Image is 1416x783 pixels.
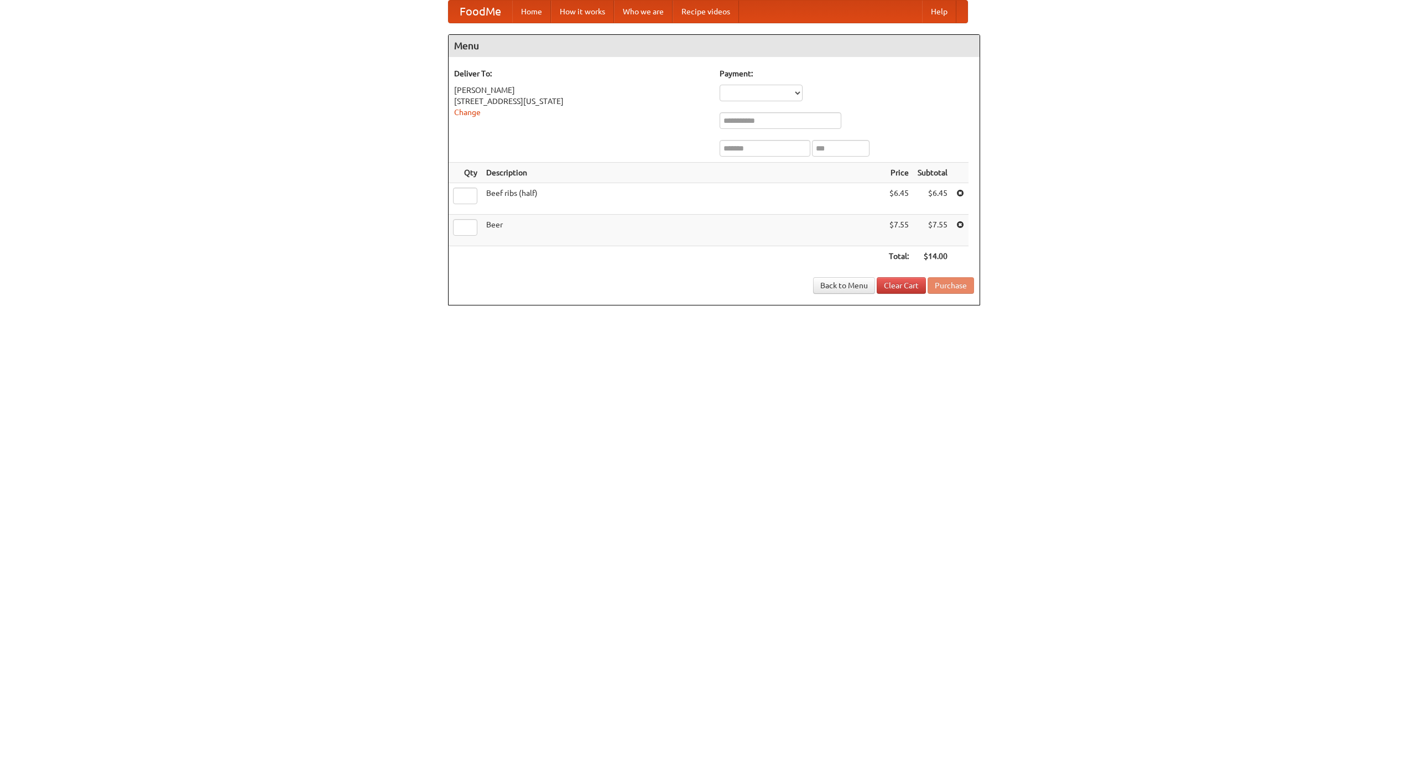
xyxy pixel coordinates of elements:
td: $6.45 [913,183,952,215]
div: [STREET_ADDRESS][US_STATE] [454,96,709,107]
td: Beer [482,215,884,246]
a: Who we are [614,1,673,23]
a: Recipe videos [673,1,739,23]
th: Price [884,163,913,183]
th: Description [482,163,884,183]
a: Help [922,1,956,23]
a: Change [454,108,481,117]
h5: Deliver To: [454,68,709,79]
th: $14.00 [913,246,952,267]
h5: Payment: [720,68,974,79]
a: How it works [551,1,614,23]
a: FoodMe [449,1,512,23]
td: Beef ribs (half) [482,183,884,215]
div: [PERSON_NAME] [454,85,709,96]
button: Purchase [928,277,974,294]
td: $7.55 [884,215,913,246]
a: Clear Cart [877,277,926,294]
td: $6.45 [884,183,913,215]
a: Home [512,1,551,23]
h4: Menu [449,35,980,57]
th: Subtotal [913,163,952,183]
th: Qty [449,163,482,183]
td: $7.55 [913,215,952,246]
th: Total: [884,246,913,267]
a: Back to Menu [813,277,875,294]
